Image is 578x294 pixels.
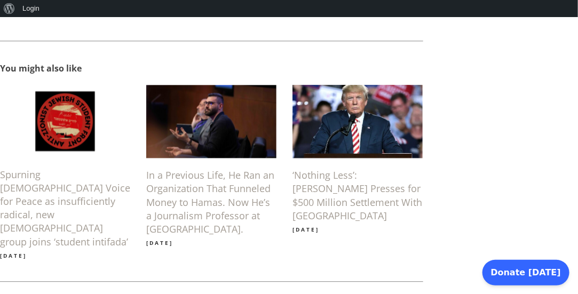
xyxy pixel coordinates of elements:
[292,226,319,233] time: [DATE]
[146,169,276,236] a: In a Previous Life, He Ran an Organization That Funneled Money to Hamas. Now He’s a Journalism Pr...
[292,169,423,223] a: ‘Nothing Less’: [PERSON_NAME] Presses for $500 Million Settlement With [GEOGRAPHIC_DATA]
[146,239,173,247] time: [DATE]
